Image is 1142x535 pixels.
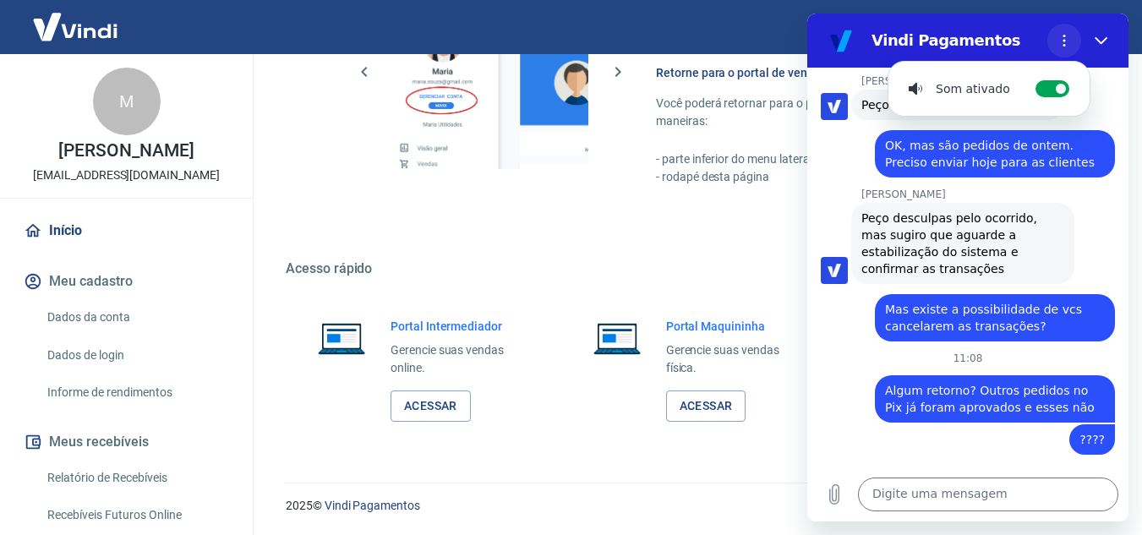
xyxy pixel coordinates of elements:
[286,260,1101,277] h5: Acesso rápido
[33,167,220,184] p: [EMAIL_ADDRESS][DOMAIN_NAME]
[20,263,232,300] button: Meu cadastro
[306,318,377,358] img: Imagem de um notebook aberto
[656,64,1061,81] h6: Retorne para o portal de vendas
[1061,12,1122,43] button: Sair
[391,390,471,422] a: Acessar
[41,461,232,495] a: Relatório de Recebíveis
[391,318,531,335] h6: Portal Intermediador
[325,499,420,512] a: Vindi Pagamentos
[666,341,806,377] p: Gerencie suas vendas física.
[41,498,232,532] a: Recebíveis Futuros Online
[391,341,531,377] p: Gerencie suas vendas online.
[656,95,1061,130] p: Você poderá retornar para o portal de vendas através das seguintes maneiras:
[41,300,232,335] a: Dados da conta
[41,338,232,373] a: Dados de login
[20,212,232,249] a: Início
[20,1,130,52] img: Vindi
[286,497,1101,515] p: 2025 ©
[666,318,806,335] h6: Portal Maquininha
[807,14,1128,521] iframe: Janela de mensagens
[656,150,1061,168] p: - parte inferior do menu lateral
[41,375,232,410] a: Informe de rendimentos
[58,142,194,160] p: [PERSON_NAME]
[656,168,1061,186] p: - rodapé desta página
[93,68,161,135] div: M
[582,318,653,358] img: Imagem de um notebook aberto
[20,423,232,461] button: Meus recebíveis
[666,390,746,422] a: Acessar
